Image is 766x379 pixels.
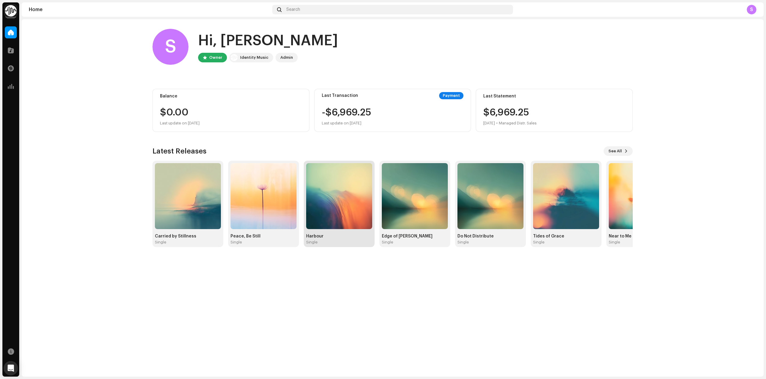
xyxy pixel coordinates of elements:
[483,94,625,99] div: Last Statement
[4,361,18,375] div: Open Intercom Messenger
[152,89,309,132] re-o-card-value: Balance
[306,234,372,239] div: Harbour
[382,240,393,245] div: Single
[231,163,297,229] img: fe0e6658-9682-4d55-a424-879a341bb516
[382,163,448,229] img: 97aae2a9-1212-4acf-a85e-8abaf80665f8
[499,120,537,127] div: Managed Distr. Sales
[231,240,242,245] div: Single
[457,240,469,245] div: Single
[457,234,523,239] div: Do Not Distribute
[5,5,17,17] img: 0f74c21f-6d1c-4dbc-9196-dbddad53419e
[209,54,222,61] div: Owner
[604,146,633,156] button: See All
[609,240,620,245] div: Single
[457,163,523,229] img: 609c8f07-0567-45e2-a66d-50d285713263
[280,54,293,61] div: Admin
[306,240,318,245] div: Single
[476,89,633,132] re-o-card-value: Last Statement
[483,120,495,127] div: [DATE]
[231,234,297,239] div: Peace, Be Still
[160,94,302,99] div: Balance
[29,7,270,12] div: Home
[198,31,338,50] div: Hi, [PERSON_NAME]
[152,29,188,65] div: S
[439,92,463,99] div: Payment
[155,163,221,229] img: 1073a250-0545-442b-a029-af269697c9d2
[322,120,371,127] div: Last update on [DATE]
[382,234,448,239] div: Edge of [PERSON_NAME]
[533,163,599,229] img: 448acde7-3029-4597-a88c-f5cb485924b9
[240,54,268,61] div: Identity Music
[155,240,166,245] div: Single
[609,234,675,239] div: Near to Me
[306,163,372,229] img: 32e1cd38-3ddc-4ac0-ab57-b99953ac35c2
[533,240,544,245] div: Single
[322,93,358,98] div: Last Transaction
[496,120,498,127] div: •
[608,145,622,157] span: See All
[747,5,756,14] div: S
[160,120,302,127] div: Last update on [DATE]
[152,146,207,156] h3: Latest Releases
[609,163,675,229] img: 67ae40db-2a6b-45db-bf83-854b70ff3a25
[231,54,238,61] img: 0f74c21f-6d1c-4dbc-9196-dbddad53419e
[155,234,221,239] div: Carried by Stillness
[533,234,599,239] div: Tides of Grace
[286,7,300,12] span: Search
